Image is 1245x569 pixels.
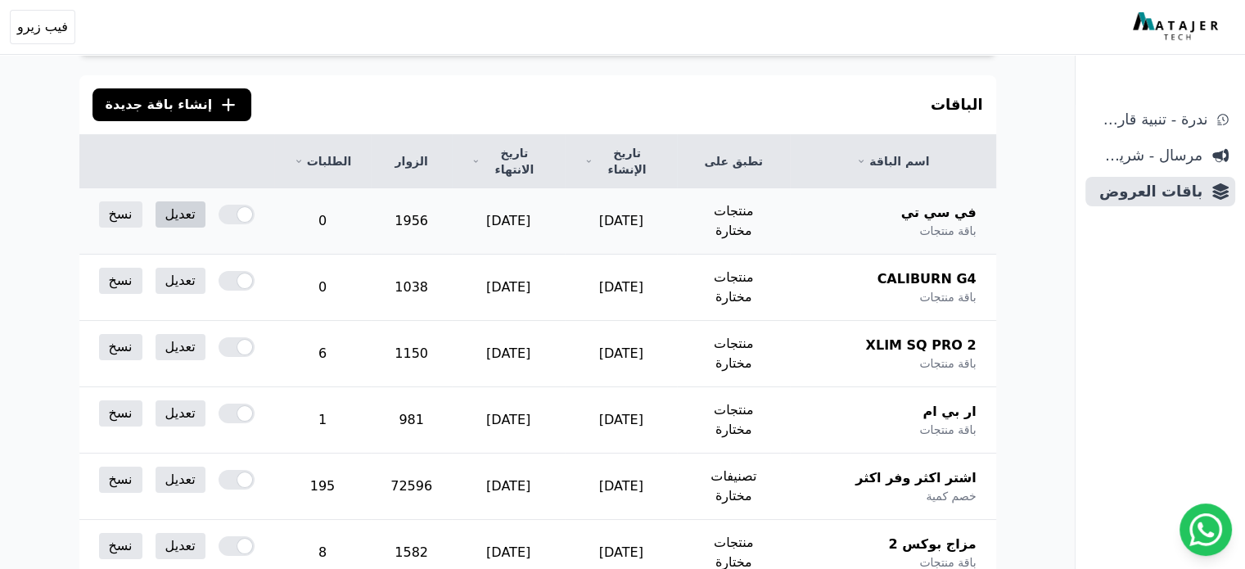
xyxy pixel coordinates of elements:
a: نسخ [99,400,142,427]
a: تعديل [156,268,205,294]
th: الزوار [371,135,452,188]
td: 1956 [371,188,452,255]
span: مزاج بوكس 2 [888,535,976,554]
td: تصنيفات مختارة [677,454,790,520]
span: باقة منتجات [919,289,976,305]
span: إنشاء باقة جديدة [106,95,213,115]
a: تعديل [156,400,205,427]
img: MatajerTech Logo [1133,12,1222,42]
span: باقة منتجات [919,223,976,239]
a: نسخ [99,201,142,228]
td: [DATE] [565,188,677,255]
td: 0 [274,188,371,255]
a: اسم الباقة [810,153,976,169]
td: [DATE] [565,387,677,454]
a: تعديل [156,201,205,228]
td: منتجات مختارة [677,321,790,387]
button: فيب زيرو [10,10,75,44]
a: نسخ [99,334,142,360]
td: [DATE] [565,454,677,520]
span: ندرة - تنبية قارب علي النفاذ [1092,108,1207,131]
td: 1038 [371,255,452,321]
td: [DATE] [452,321,565,387]
a: تعديل [156,533,205,559]
td: منتجات مختارة [677,255,790,321]
td: [DATE] [565,255,677,321]
span: XLIM SQ PRO 2 [865,336,976,355]
a: تاريخ الإنشاء [584,145,657,178]
span: باقات العروض [1092,180,1202,203]
span: في سي تي [901,203,977,223]
td: 981 [371,387,452,454]
td: [DATE] [565,321,677,387]
span: فيب زيرو [17,17,68,37]
td: [DATE] [452,188,565,255]
span: خصم كمية [926,488,976,504]
span: اشتر اكثر وفر اكثر [855,468,976,488]
a: تاريخ الانتهاء [471,145,545,178]
td: 72596 [371,454,452,520]
td: 1150 [371,321,452,387]
td: [DATE] [452,255,565,321]
a: الطلبات [294,153,351,169]
span: مرسال - شريط دعاية [1092,144,1202,167]
th: تطبق على [677,135,790,188]
td: 1 [274,387,371,454]
a: نسخ [99,533,142,559]
h3: الباقات [931,93,983,116]
td: [DATE] [452,454,565,520]
td: 195 [274,454,371,520]
span: CALIBURN G4 [877,269,976,289]
td: [DATE] [452,387,565,454]
a: تعديل [156,467,205,493]
button: إنشاء باقة جديدة [92,88,252,121]
td: منتجات مختارة [677,387,790,454]
a: تعديل [156,334,205,360]
a: نسخ [99,467,142,493]
td: منتجات مختارة [677,188,790,255]
span: ار بي ام [922,402,976,422]
span: باقة منتجات [919,355,976,372]
a: نسخ [99,268,142,294]
td: 6 [274,321,371,387]
td: 0 [274,255,371,321]
span: باقة منتجات [919,422,976,438]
